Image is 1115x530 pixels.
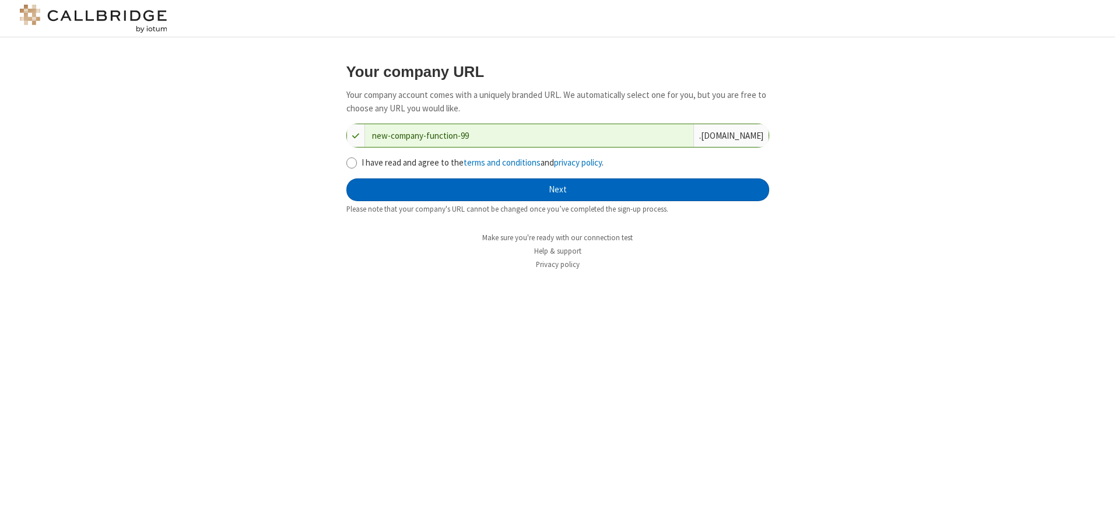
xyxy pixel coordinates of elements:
[464,157,541,168] a: terms and conditions
[365,124,693,147] input: Company URL
[346,203,769,215] div: Please note that your company's URL cannot be changed once you’ve completed the sign-up process.
[362,156,769,170] label: I have read and agree to the and .
[693,124,769,147] div: . [DOMAIN_NAME]
[482,233,633,243] a: Make sure you're ready with our connection test
[536,259,580,269] a: Privacy policy
[17,5,169,33] img: logo@2x.png
[554,157,602,168] a: privacy policy
[534,246,581,256] a: Help & support
[346,64,769,80] h3: Your company URL
[346,178,769,202] button: Next
[346,89,769,115] p: Your company account comes with a uniquely branded URL. We automatically select one for you, but ...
